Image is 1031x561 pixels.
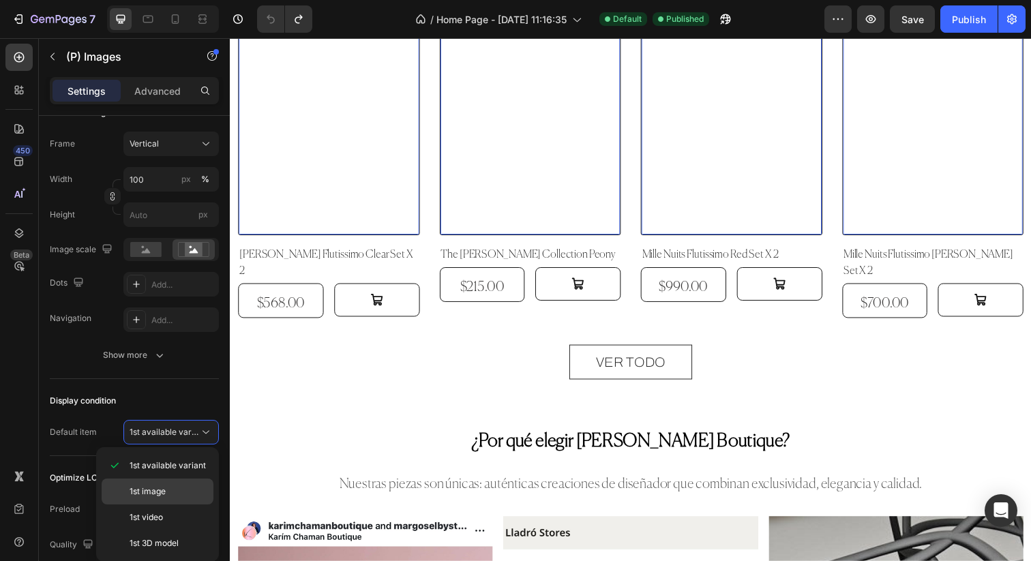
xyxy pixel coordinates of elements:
[257,5,312,33] div: Undo/Redo
[613,13,642,25] span: Default
[50,426,97,438] div: Default item
[13,145,33,156] div: 450
[50,312,91,324] div: Navigation
[130,459,206,472] span: 1st available variant
[50,536,96,554] div: Quality
[50,173,72,185] label: Width
[940,5,998,33] button: Publish
[178,171,194,187] button: %
[103,348,166,362] div: Show more
[625,212,811,247] h2: Mille Nuits Flutissimo [PERSON_NAME] Set X 2
[430,12,434,27] span: /
[123,167,219,192] input: px%
[130,138,159,150] span: Vertical
[890,5,935,33] button: Save
[134,84,181,98] p: Advanced
[50,343,219,367] button: Show more
[8,212,194,247] h2: [PERSON_NAME] Flutissimo Clear Set X 2
[10,249,33,260] div: Beta
[181,173,191,185] div: px
[50,395,116,407] div: Display condition
[215,241,301,269] div: $215.00
[66,48,182,65] p: (P) Images
[197,171,213,187] button: px
[374,320,445,341] p: VER TODO
[50,503,80,515] div: Preload
[901,14,924,25] span: Save
[246,403,572,421] strong: ¿Por qué elegir [PERSON_NAME] Boutique?
[419,212,605,231] h2: Mille Nuits Flutissimo Red Set X 2
[130,511,163,524] span: 1st video
[436,12,567,27] span: Home Page - [DATE] 11:16:35
[50,138,75,150] label: Frame
[10,446,809,466] p: Nuestras piezas son únicas: auténticas creaciones de diseñador que combinan exclusividad, eleganc...
[50,209,75,221] label: Height
[130,427,206,437] span: 1st available variant
[985,494,1017,527] div: Open Intercom Messenger
[230,38,1031,561] iframe: To enrich screen reader interactions, please activate Accessibility in Grammarly extension settings
[151,314,215,327] div: Add...
[68,84,106,98] p: Settings
[89,11,95,27] p: 7
[123,132,219,156] button: Vertical
[123,202,219,227] input: px
[151,279,215,291] div: Add...
[50,241,115,259] div: Image scale
[130,485,166,498] span: 1st image
[952,12,986,27] div: Publish
[214,212,400,231] h2: The [PERSON_NAME] Collection Peony
[123,420,219,444] button: 1st available variant
[9,258,95,285] div: $568.00
[130,537,179,549] span: 1st 3D model
[626,258,712,285] div: $700.00
[666,13,704,25] span: Published
[346,313,472,348] a: VER TODO
[50,274,87,292] div: Dots
[50,472,103,484] div: Optimize LCP
[420,241,506,269] div: $990.00
[201,173,209,185] div: %
[198,209,208,219] span: px
[5,5,102,33] button: 7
